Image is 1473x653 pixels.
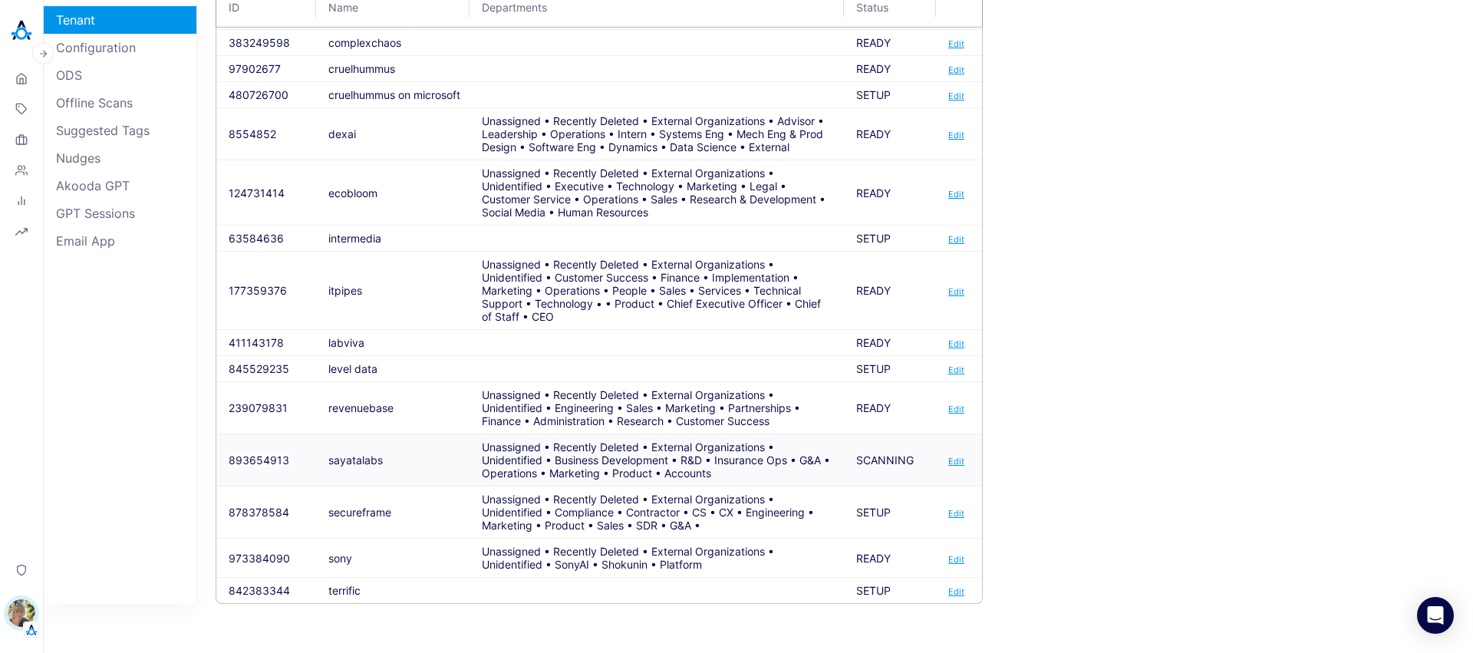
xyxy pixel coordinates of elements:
[948,404,964,414] a: Edit
[44,227,196,255] a: Email App
[844,56,936,82] td: READY
[482,114,832,153] div: Unassigned • Recently Deleted • External Organizations • Advisor • Leadership • Operations • Inte...
[44,172,196,200] a: Akooda GPT
[229,88,288,101] button: 480726700
[482,545,832,571] div: Unassigned • Recently Deleted • External Organizations • Unidentified • SonyAI • Shokunin • Platform
[229,362,289,375] button: 845529235
[316,252,470,330] td: itpipes
[844,252,936,330] td: READY
[8,599,35,627] img: Alisa Faingold
[844,486,936,539] td: SETUP
[316,486,470,539] td: secureframe
[316,82,470,108] td: cruelhummus on microsoft
[482,258,832,323] div: Unassigned • Recently Deleted • External Organizations • Unidentified • Customer Success • Financ...
[948,189,964,200] a: Edit
[229,552,290,565] button: 973384090
[948,456,964,467] a: Edit
[1417,597,1454,634] div: Open Intercom Messenger
[229,127,276,140] button: 8554852
[844,330,936,356] td: READY
[316,56,470,82] td: cruelhummus
[6,15,37,46] img: Akooda Logo
[482,493,832,532] div: Unassigned • Recently Deleted • External Organizations • Unidentified • Compliance • Contractor •...
[948,364,964,375] a: Edit
[844,382,936,434] td: READY
[948,38,964,49] a: Edit
[229,62,281,75] button: 97902677
[229,1,293,14] span: ID
[948,586,964,597] a: Edit
[44,144,196,172] a: Nudges
[229,453,289,467] button: 893654913
[316,108,470,160] td: dexai
[229,584,290,597] button: 842383344
[229,186,285,200] button: 124731414
[844,160,936,226] td: READY
[24,622,39,638] img: Tenant Logo
[844,356,936,382] td: SETUP
[44,34,196,61] a: Configuration
[229,401,288,414] button: 239079831
[948,554,964,565] a: Edit
[844,82,936,108] td: SETUP
[844,539,936,578] td: READY
[316,539,470,578] td: sony
[948,234,964,245] a: Edit
[844,108,936,160] td: READY
[229,336,284,349] button: 411143178
[316,226,470,252] td: intermedia
[44,89,196,117] a: Offline Scans
[229,506,289,519] button: 878378584
[948,338,964,349] a: Edit
[482,388,832,427] div: Unassigned • Recently Deleted • External Organizations • Unidentified • Engineering • Sales • Mar...
[316,382,470,434] td: revenuebase
[316,434,470,486] td: sayatalabs
[316,356,470,382] td: level data
[948,91,964,101] a: Edit
[44,61,196,89] a: ODS
[482,167,832,219] div: Unassigned • Recently Deleted • External Organizations • Unidentified • Executive • Technology • ...
[948,508,964,519] a: Edit
[316,578,470,603] td: terrific
[316,30,470,56] td: complexchaos
[844,30,936,56] td: READY
[316,330,470,356] td: labviva
[44,200,196,227] a: GPT Sessions
[44,117,196,144] a: Suggested Tags
[229,36,290,49] button: 383249598
[229,284,287,297] button: 177359376
[482,440,832,480] div: Unassigned • Recently Deleted • External Organizations • Unidentified • Business Development • R&...
[948,286,964,297] a: Edit
[948,130,964,140] a: Edit
[844,434,936,486] td: SCANNING
[328,1,447,14] span: Name
[44,6,196,34] a: Tenant
[844,578,936,603] td: SETUP
[6,593,37,638] button: Alisa FaingoldTenant Logo
[229,232,284,245] button: 63584636
[948,64,964,75] a: Edit
[316,160,470,226] td: ecobloom
[844,226,936,252] td: SETUP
